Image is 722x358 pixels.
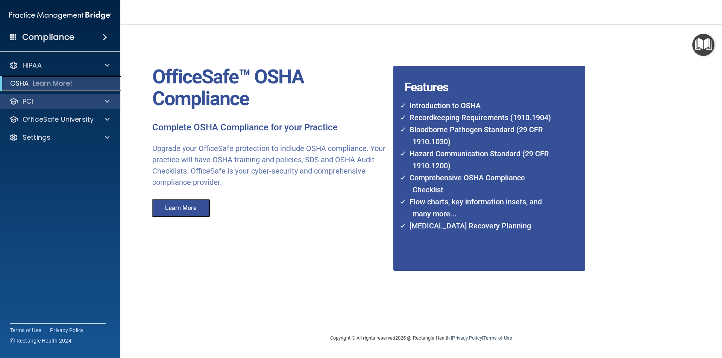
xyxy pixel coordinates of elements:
a: Terms of Use [10,326,41,334]
p: PCI [23,97,33,106]
li: Flow charts, key information insets, and many more... [405,196,555,220]
p: Learn More! [33,79,73,88]
img: PMB logo [9,8,111,23]
p: HIPAA [23,61,42,70]
div: Copyright © All rights reserved 2025 @ Rectangle Health | | [284,326,558,350]
p: OfficeSafe University [23,115,94,124]
iframe: Drift Widget Chat Controller [592,305,713,335]
a: HIPAA [9,61,109,70]
li: Bloodborne Pathogen Standard (29 CFR 1910.1030) [405,124,555,148]
a: PCI [9,97,109,106]
button: Learn More [152,199,210,217]
li: [MEDICAL_DATA] Recovery Planning [405,220,555,232]
li: Hazard Communication Standard (29 CFR 1910.1200) [405,148,555,172]
li: Comprehensive OSHA Compliance Checklist [405,172,555,196]
p: Complete OSHA Compliance for your Practice [152,122,388,134]
span: Ⓒ Rectangle Health 2024 [10,337,71,344]
h4: Compliance [22,32,74,42]
li: Recordkeeping Requirements (1910.1904) [405,112,555,124]
button: Open Resource Center [692,34,714,56]
p: Upgrade your OfficeSafe protection to include OSHA compliance. Your practice will have OSHA train... [152,143,388,188]
a: Terms of Use [483,335,512,341]
a: Privacy Policy [50,326,84,334]
p: OSHA [10,79,29,88]
p: OfficeSafe™ OSHA Compliance [152,66,388,110]
a: Settings [9,133,109,142]
li: Introduction to OSHA [405,100,555,112]
a: Learn More [147,205,217,211]
p: Settings [23,133,50,142]
h4: Features [393,66,565,81]
a: Privacy Policy [452,335,482,341]
a: OfficeSafe University [9,115,109,124]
